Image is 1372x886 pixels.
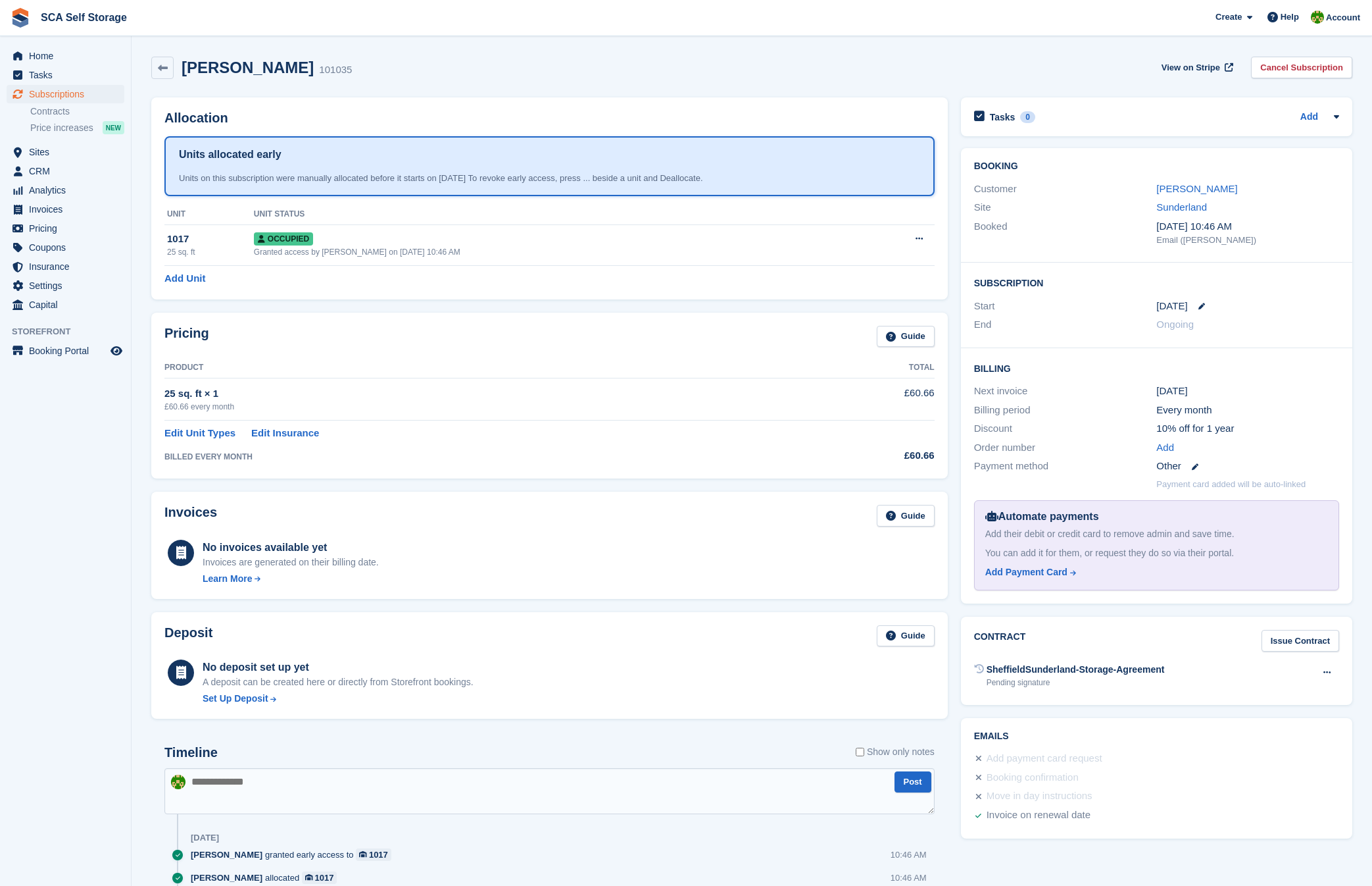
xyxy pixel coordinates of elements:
div: 1017 [167,232,254,247]
a: Guide [877,326,935,348]
a: Set Up Deposit [203,692,474,706]
div: No deposit set up yet [203,660,474,675]
h2: Subscription [974,276,1339,289]
div: [DATE] [191,833,219,843]
span: Help [1281,11,1299,24]
span: Sites [29,143,108,161]
div: Other [1156,459,1339,474]
div: allocated [191,872,343,884]
div: Customer [974,182,1157,197]
a: menu [7,162,124,180]
div: [DATE] 10:46 AM [1156,219,1339,234]
span: Booking Portal [29,342,108,360]
span: Analytics [29,181,108,199]
span: [PERSON_NAME] [191,848,262,861]
div: Add payment card request [987,751,1102,767]
span: Capital [29,296,108,314]
div: 25 sq. ft × 1 [164,386,809,402]
div: Add Payment Card [985,565,1067,579]
a: Guide [877,625,935,647]
div: Add their debit or credit card to remove admin and save time. [985,527,1328,541]
div: Invoice on renewal date [987,808,1090,823]
div: SheffieldSunderland-Storage-Agreement [987,663,1165,677]
div: Learn More [203,572,252,586]
span: Account [1326,11,1360,24]
a: Add [1300,110,1318,125]
a: menu [7,47,124,65]
a: menu [7,85,124,103]
span: Ongoing [1156,319,1194,330]
div: Booking confirmation [987,770,1079,786]
a: Issue Contract [1262,630,1339,652]
a: menu [7,257,124,276]
a: menu [7,143,124,161]
span: Tasks [29,66,108,84]
div: Automate payments [985,509,1328,525]
h2: Emails [974,731,1339,742]
div: Move in day instructions [987,789,1092,804]
img: Sam Chapman [171,775,185,789]
span: Subscriptions [29,85,108,103]
a: menu [7,342,124,360]
a: menu [7,219,124,238]
div: 1017 [369,848,388,861]
div: End [974,317,1157,332]
div: Email ([PERSON_NAME]) [1156,234,1339,247]
a: menu [7,181,124,199]
h2: Invoices [164,505,217,527]
a: 1017 [302,872,337,884]
div: Order number [974,440,1157,456]
img: Sam Chapman [1311,11,1324,24]
div: Invoices are generated on their billing date. [203,556,379,569]
a: 1017 [356,848,391,861]
div: 1017 [315,872,334,884]
input: Show only notes [856,745,864,759]
span: Price increases [30,122,93,134]
div: Set Up Deposit [203,692,268,706]
h1: Units allocated early [179,147,282,163]
th: Unit Status [254,204,854,225]
a: Add Unit [164,271,205,286]
a: Cancel Subscription [1251,57,1352,78]
a: Price increases NEW [30,120,124,135]
h2: [PERSON_NAME] [182,59,314,76]
button: Post [894,771,931,793]
a: Edit Unit Types [164,426,235,441]
a: Contracts [30,105,124,118]
th: Product [164,357,809,378]
a: Sunderland [1156,201,1207,213]
div: 0 [1020,111,1035,123]
div: Every month [1156,403,1339,418]
h2: Booking [974,161,1339,172]
div: Discount [974,421,1157,436]
p: A deposit can be created here or directly from Storefront bookings. [203,675,474,689]
span: Create [1215,11,1242,24]
a: View on Stripe [1156,57,1236,78]
h2: Contract [974,630,1026,652]
span: View on Stripe [1162,61,1220,74]
img: stora-icon-8386f47178a22dfd0bd8f6a31ec36ba5ce8667c1dd55bd0f319d3a0aa187defe.svg [11,8,30,28]
a: Learn More [203,572,379,586]
span: Occupied [254,232,313,246]
a: [PERSON_NAME] [1156,183,1237,194]
div: No invoices available yet [203,540,379,556]
td: £60.66 [809,378,935,420]
div: 10:46 AM [891,848,927,861]
a: Add Payment Card [985,565,1323,579]
div: Pending signature [987,677,1165,689]
time: 2025-09-01 00:00:00 UTC [1156,299,1187,314]
div: Billing period [974,403,1157,418]
label: Show only notes [856,745,935,759]
div: [DATE] [1156,384,1339,399]
h2: Deposit [164,625,212,647]
a: menu [7,66,124,84]
span: CRM [29,162,108,180]
th: Total [809,357,935,378]
a: menu [7,296,124,314]
div: 101035 [319,63,352,78]
a: Add [1156,440,1174,456]
h2: Tasks [990,111,1016,123]
h2: Allocation [164,111,935,126]
a: menu [7,238,124,257]
h2: Timeline [164,745,218,760]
